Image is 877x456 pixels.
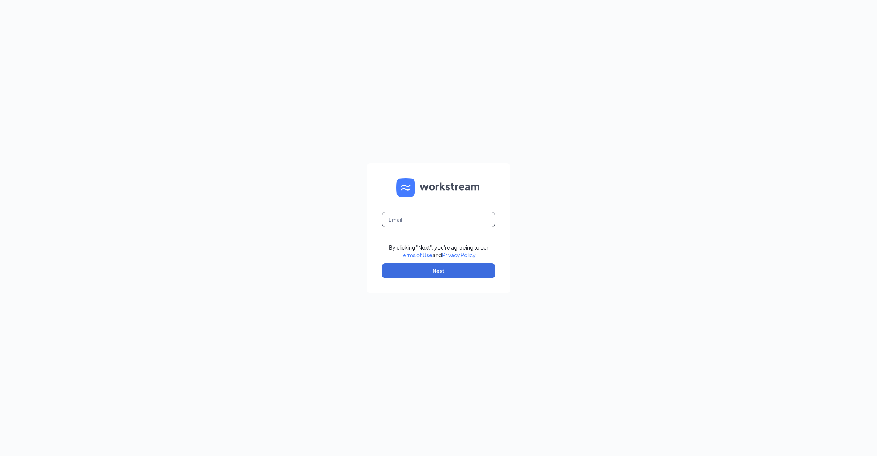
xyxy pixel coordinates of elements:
input: Email [382,212,495,227]
img: WS logo and Workstream text [396,178,481,197]
a: Privacy Policy [442,251,475,258]
a: Terms of Use [401,251,432,258]
div: By clicking "Next", you're agreeing to our and . [389,244,489,259]
button: Next [382,263,495,278]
